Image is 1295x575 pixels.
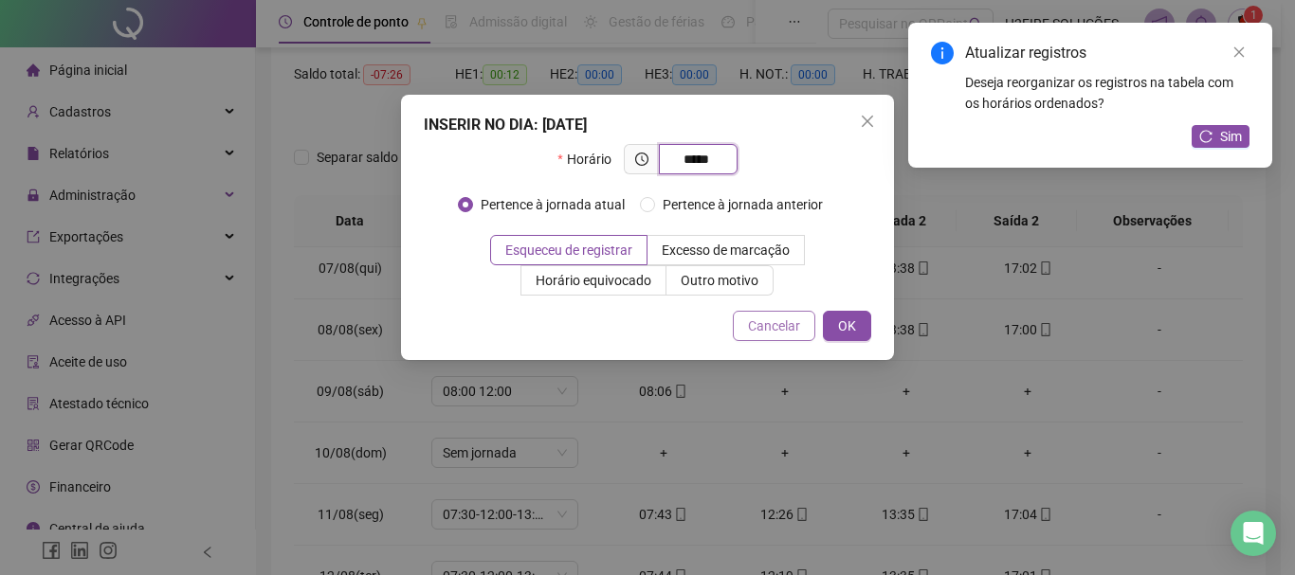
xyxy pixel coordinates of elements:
[852,106,883,136] button: Close
[655,194,830,215] span: Pertence à jornada anterior
[838,315,856,336] span: OK
[931,42,954,64] span: info-circle
[505,243,632,258] span: Esqueceu de registrar
[1199,130,1213,143] span: reload
[424,114,871,136] div: INSERIR NO DIA : [DATE]
[733,311,815,341] button: Cancelar
[823,311,871,341] button: OK
[1192,125,1249,148] button: Sim
[748,315,800,336] span: Cancelar
[473,194,632,215] span: Pertence à jornada atual
[557,144,623,174] label: Horário
[1232,45,1246,59] span: close
[536,273,651,288] span: Horário equivocado
[681,273,758,288] span: Outro motivo
[1220,126,1242,147] span: Sim
[860,114,875,129] span: close
[965,42,1249,64] div: Atualizar registros
[1229,42,1249,63] a: Close
[965,72,1249,114] div: Deseja reorganizar os registros na tabela com os horários ordenados?
[662,243,790,258] span: Excesso de marcação
[1231,511,1276,556] div: Open Intercom Messenger
[635,153,648,166] span: clock-circle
